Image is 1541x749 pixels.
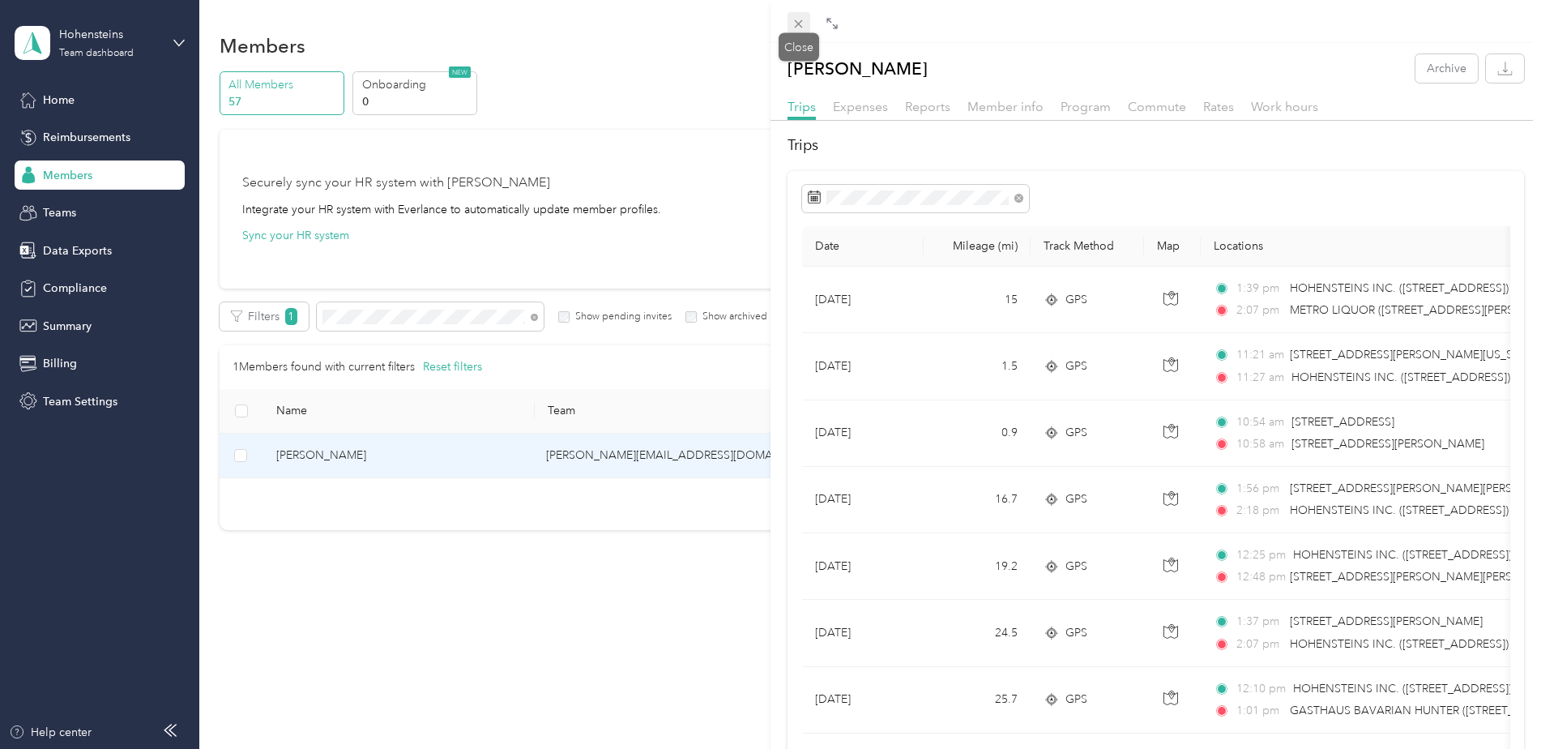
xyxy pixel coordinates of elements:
td: 16.7 [924,467,1031,533]
span: GPS [1065,291,1087,309]
td: [DATE] [802,467,924,533]
span: 2:07 pm [1236,302,1283,319]
span: 2:07 pm [1236,636,1283,653]
span: Member info [967,99,1044,114]
span: HOHENSTEINS INC. ([STREET_ADDRESS]) [1293,548,1512,562]
span: GPS [1065,624,1087,642]
span: 10:54 am [1236,413,1284,431]
td: [DATE] [802,600,924,666]
span: 12:48 pm [1236,568,1283,586]
span: GPS [1065,558,1087,576]
span: Reports [905,99,950,114]
span: 11:27 am [1236,369,1284,387]
span: [STREET_ADDRESS][PERSON_NAME] [1290,614,1483,628]
td: [DATE] [802,333,924,400]
td: 25.7 [924,667,1031,734]
span: GPS [1065,424,1087,442]
span: GPS [1065,490,1087,508]
div: Close [779,33,819,62]
td: [DATE] [802,267,924,333]
td: [DATE] [802,400,924,467]
span: Rates [1203,99,1234,114]
th: Mileage (mi) [924,226,1031,267]
td: [DATE] [802,533,924,600]
span: Work hours [1251,99,1318,114]
span: [STREET_ADDRESS][PERSON_NAME] [1291,437,1484,451]
span: GPS [1065,357,1087,375]
span: Program [1061,99,1111,114]
span: HOHENSTEINS INC. ([STREET_ADDRESS]) [1290,503,1509,517]
span: [STREET_ADDRESS] [1291,415,1394,429]
span: Expenses [833,99,888,114]
iframe: Everlance-gr Chat Button Frame [1450,658,1541,749]
td: 19.2 [924,533,1031,600]
td: 15 [924,267,1031,333]
span: 11:21 am [1236,346,1283,364]
span: 12:25 pm [1236,546,1286,564]
span: HOHENSTEINS INC. ([STREET_ADDRESS]) [1290,637,1509,651]
th: Track Method [1031,226,1144,267]
span: 10:58 am [1236,435,1284,453]
span: GPS [1065,691,1087,708]
td: 24.5 [924,600,1031,666]
td: 1.5 [924,333,1031,400]
th: Date [802,226,924,267]
span: 2:18 pm [1236,502,1283,520]
span: 1:37 pm [1236,613,1283,631]
span: HOHENSTEINS INC. ([STREET_ADDRESS]) [1290,281,1509,295]
span: 1:56 pm [1236,480,1283,498]
p: [PERSON_NAME] [788,54,928,83]
span: Commute [1128,99,1186,114]
span: 1:39 pm [1236,280,1283,297]
h2: Trips [788,135,1524,156]
td: 0.9 [924,400,1031,467]
button: Archive [1415,54,1478,83]
span: Trips [788,99,816,114]
span: 12:10 pm [1236,680,1286,698]
span: HOHENSTEINS INC. ([STREET_ADDRESS]) [1293,682,1512,695]
span: 1:01 pm [1236,702,1283,720]
td: [DATE] [802,667,924,734]
span: HOHENSTEINS INC. ([STREET_ADDRESS]) [1291,370,1510,384]
th: Map [1144,226,1201,267]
